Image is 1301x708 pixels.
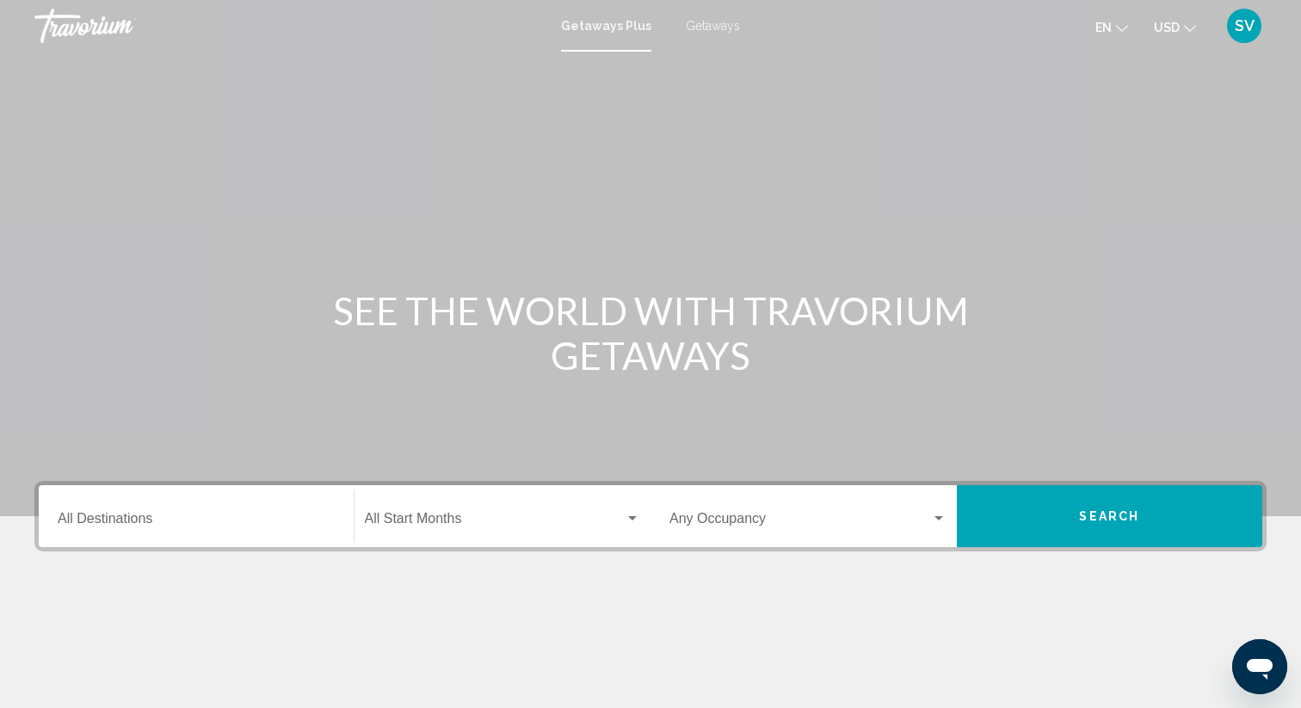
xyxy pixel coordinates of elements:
[39,485,1262,547] div: Search widget
[328,288,973,378] h1: SEE THE WORLD WITH TRAVORIUM GETAWAYS
[1232,639,1287,694] iframe: Button to launch messaging window
[1079,510,1139,524] span: Search
[1154,15,1196,40] button: Change currency
[1095,15,1128,40] button: Change language
[1095,21,1112,34] span: en
[1154,21,1180,34] span: USD
[1222,8,1267,44] button: User Menu
[34,9,544,43] a: Travorium
[957,485,1263,547] button: Search
[561,19,651,33] a: Getaways Plus
[1235,17,1255,34] span: SV
[686,19,740,33] a: Getaways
